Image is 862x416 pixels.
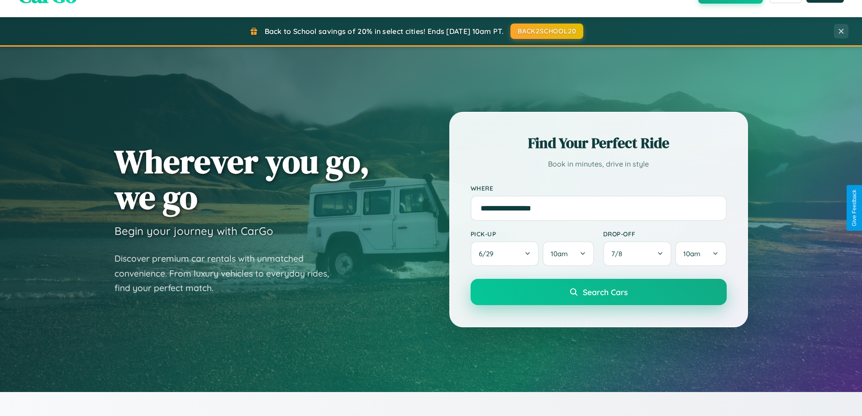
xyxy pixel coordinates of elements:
h3: Begin your journey with CarGo [114,224,273,238]
span: 10am [683,249,700,258]
button: BACK2SCHOOL20 [510,24,583,39]
button: 7/8 [603,241,672,266]
span: 7 / 8 [611,249,627,258]
span: Search Cars [583,287,628,297]
span: 6 / 29 [479,249,498,258]
span: 10am [551,249,568,258]
span: Back to School savings of 20% in select cities! Ends [DATE] 10am PT. [265,27,504,36]
h1: Wherever you go, we go [114,143,370,215]
label: Pick-up [471,230,594,238]
button: Search Cars [471,279,727,305]
h2: Find Your Perfect Ride [471,133,727,153]
button: 10am [543,241,594,266]
label: Drop-off [603,230,727,238]
button: 6/29 [471,241,539,266]
button: 10am [675,241,726,266]
p: Discover premium car rentals with unmatched convenience. From luxury vehicles to everyday rides, ... [114,251,341,296]
div: Give Feedback [851,190,857,226]
p: Book in minutes, drive in style [471,158,727,171]
label: Where [471,184,727,192]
